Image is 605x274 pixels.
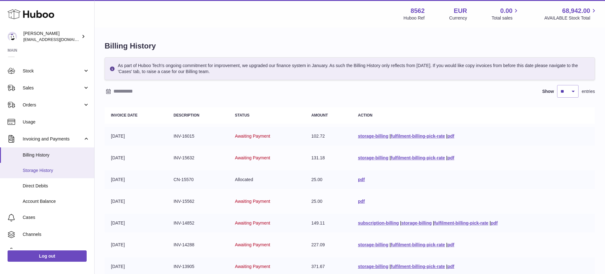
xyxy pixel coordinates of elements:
span: Billing History [23,152,89,158]
a: pdf [447,134,454,139]
td: 227.09 [305,236,352,254]
span: Storage History [23,168,89,174]
strong: Invoice Date [111,113,137,117]
img: fumi@codeofbell.com [8,32,17,41]
span: 68,942.00 [562,7,590,15]
td: 149.11 [305,214,352,232]
a: 68,942.00 AVAILABLE Stock Total [544,7,597,21]
span: | [389,242,391,247]
a: subscription-billing [358,220,399,225]
span: Awaiting Payment [235,155,270,160]
td: INV-15632 [167,149,229,167]
span: Awaiting Payment [235,264,270,269]
span: | [446,155,447,160]
a: fulfilment-billing-pick-rate [391,155,445,160]
a: pdf [358,177,365,182]
span: Total sales [492,15,520,21]
span: [EMAIL_ADDRESS][DOMAIN_NAME] [23,37,93,42]
div: Currency [449,15,467,21]
span: Cases [23,214,89,220]
a: storage-billing [358,242,388,247]
a: pdf [491,220,498,225]
a: 0.00 Total sales [492,7,520,21]
td: 25.00 [305,170,352,189]
span: Awaiting Payment [235,220,270,225]
a: fulfilment-billing-pick-rate [391,134,445,139]
a: Log out [8,250,87,262]
a: pdf [447,264,454,269]
strong: Status [235,113,250,117]
a: storage-billing [358,264,388,269]
td: [DATE] [105,192,167,211]
td: INV-15562 [167,192,229,211]
strong: Description [174,113,199,117]
a: storage-billing [358,134,388,139]
a: pdf [447,155,454,160]
td: 102.72 [305,127,352,146]
td: [DATE] [105,149,167,167]
span: Awaiting Payment [235,242,270,247]
span: Stock [23,68,83,74]
span: | [389,264,391,269]
td: INV-14852 [167,214,229,232]
div: Huboo Ref [404,15,425,21]
span: | [389,134,391,139]
a: pdf [358,199,365,204]
span: entries [582,88,595,94]
span: | [446,134,447,139]
td: [DATE] [105,236,167,254]
span: | [490,220,491,225]
span: Settings [23,248,89,254]
td: [DATE] [105,214,167,232]
span: AVAILABLE Stock Total [544,15,597,21]
td: INV-16015 [167,127,229,146]
span: Usage [23,119,89,125]
span: Sales [23,85,83,91]
a: storage-billing [358,155,388,160]
span: Awaiting Payment [235,134,270,139]
span: Account Balance [23,198,89,204]
span: | [433,220,434,225]
a: storage-billing [401,220,432,225]
td: [DATE] [105,127,167,146]
a: pdf [447,242,454,247]
span: | [400,220,401,225]
td: CN-15570 [167,170,229,189]
td: 25.00 [305,192,352,211]
span: Direct Debits [23,183,89,189]
strong: 8562 [411,7,425,15]
a: fulfilment-billing-pick-rate [391,264,445,269]
strong: Amount [311,113,328,117]
a: fulfilment-billing-pick-rate [391,242,445,247]
span: Orders [23,102,83,108]
span: 0.00 [500,7,513,15]
div: [PERSON_NAME] [23,31,80,43]
span: Invoicing and Payments [23,136,83,142]
strong: Action [358,113,372,117]
span: | [446,264,447,269]
strong: EUR [454,7,467,15]
td: 131.18 [305,149,352,167]
span: Awaiting Payment [235,199,270,204]
td: INV-14288 [167,236,229,254]
span: | [446,242,447,247]
span: Channels [23,231,89,237]
div: As part of Huboo Tech's ongoing commitment for improvement, we upgraded our finance system in Jan... [105,57,595,80]
label: Show [542,88,554,94]
td: [DATE] [105,170,167,189]
h1: Billing History [105,41,595,51]
span: | [389,155,391,160]
span: Allocated [235,177,253,182]
a: fulfilment-billing-pick-rate [434,220,488,225]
